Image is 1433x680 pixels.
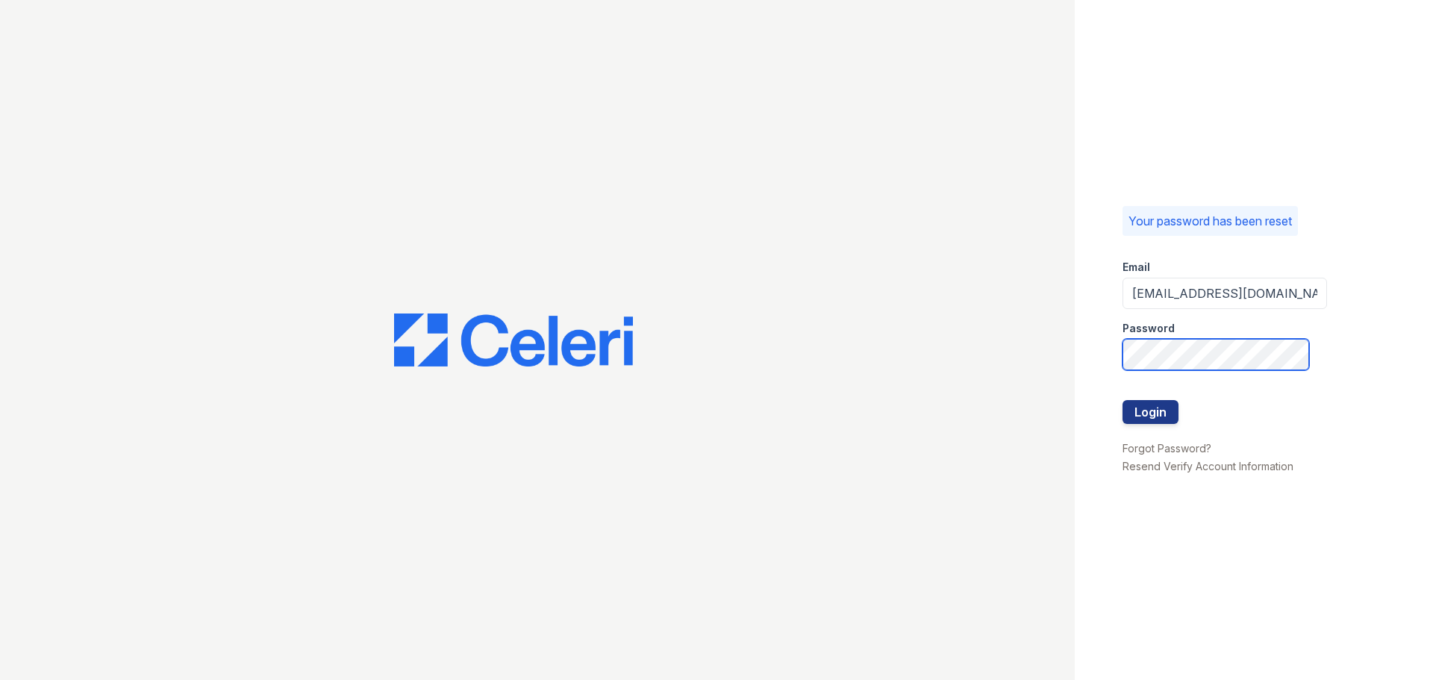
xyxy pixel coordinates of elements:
label: Password [1123,321,1175,336]
a: Forgot Password? [1123,442,1211,455]
p: Your password has been reset [1128,212,1292,230]
img: CE_Logo_Blue-a8612792a0a2168367f1c8372b55b34899dd931a85d93a1a3d3e32e68fde9ad4.png [394,314,633,367]
button: Login [1123,400,1178,424]
a: Resend Verify Account Information [1123,460,1293,472]
label: Email [1123,260,1150,275]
